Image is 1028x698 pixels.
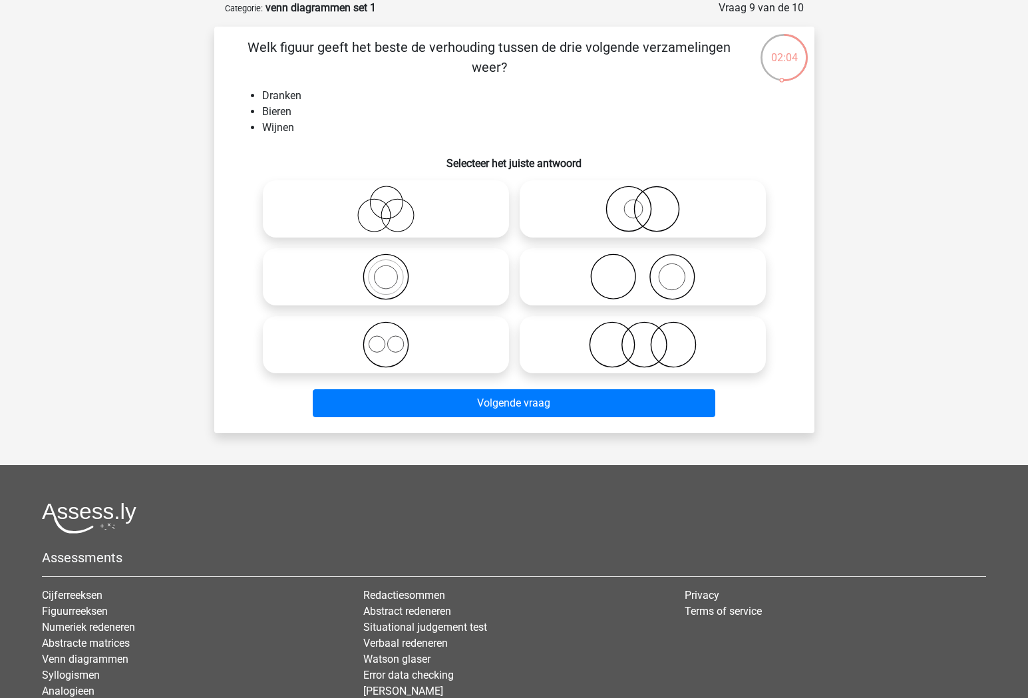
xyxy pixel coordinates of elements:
[363,637,448,649] a: Verbaal redeneren
[363,621,487,633] a: Situational judgement test
[685,605,762,617] a: Terms of service
[42,589,102,602] a: Cijferreeksen
[42,685,94,697] a: Analogieen
[313,389,715,417] button: Volgende vraag
[262,104,793,120] li: Bieren
[225,3,263,13] small: Categorie:
[42,637,130,649] a: Abstracte matrices
[685,589,719,602] a: Privacy
[265,1,376,14] strong: venn diagrammen set 1
[363,685,443,697] a: [PERSON_NAME]
[363,605,451,617] a: Abstract redeneren
[236,146,793,170] h6: Selecteer het juiste antwoord
[42,653,128,665] a: Venn diagrammen
[42,550,986,566] h5: Assessments
[42,502,136,534] img: Assessly logo
[236,37,743,77] p: Welk figuur geeft het beste de verhouding tussen de drie volgende verzamelingen weer?
[363,653,430,665] a: Watson glaser
[363,669,454,681] a: Error data checking
[759,33,809,66] div: 02:04
[262,120,793,136] li: Wijnen
[42,621,135,633] a: Numeriek redeneren
[42,605,108,617] a: Figuurreeksen
[262,88,793,104] li: Dranken
[42,669,100,681] a: Syllogismen
[363,589,445,602] a: Redactiesommen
